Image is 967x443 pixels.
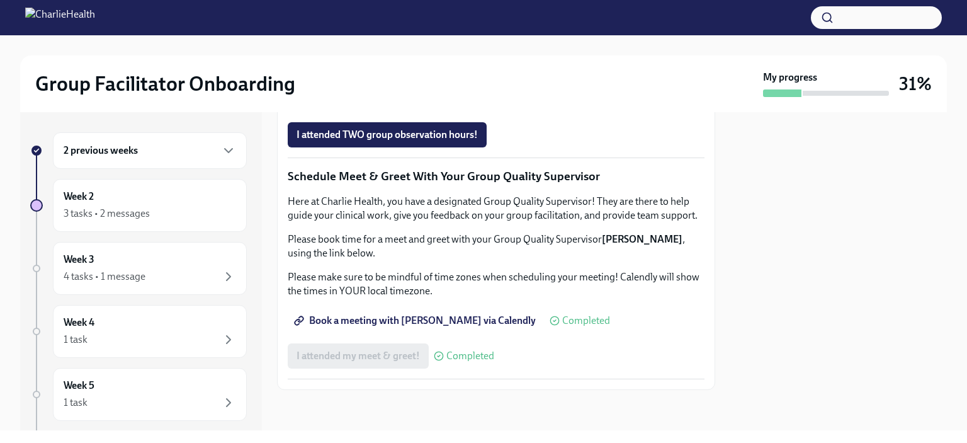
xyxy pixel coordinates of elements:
[288,233,704,260] p: Please book time for a meet and greet with your Group Quality Supervisor , using the link below.
[64,190,94,204] h6: Week 2
[288,122,487,147] button: I attended TWO group observation hours!
[288,270,704,298] p: Please make sure to be mindful of time zones when scheduling your meeting! Calendly will show the...
[562,316,610,326] span: Completed
[64,333,88,347] div: 1 task
[446,351,494,361] span: Completed
[899,72,932,95] h3: 31%
[30,179,247,232] a: Week 23 tasks • 2 messages
[297,129,478,141] span: I attended TWO group observation hours!
[288,195,704,222] p: Here at Charlie Health, you have a designated Group Quality Supervisor! They are there to help gu...
[30,305,247,358] a: Week 41 task
[64,396,88,410] div: 1 task
[64,270,145,284] div: 4 tasks • 1 message
[35,71,295,96] h2: Group Facilitator Onboarding
[64,316,94,330] h6: Week 4
[64,379,94,393] h6: Week 5
[25,8,95,28] img: CharlieHealth
[30,242,247,295] a: Week 34 tasks • 1 message
[64,207,150,221] div: 3 tasks • 2 messages
[297,314,536,327] span: Book a meeting with [PERSON_NAME] via Calendly
[64,144,138,158] h6: 2 previous weeks
[30,368,247,421] a: Week 51 task
[64,253,94,267] h6: Week 3
[763,71,817,84] strong: My progress
[602,233,682,245] strong: [PERSON_NAME]
[53,132,247,169] div: 2 previous weeks
[288,168,704,185] p: Schedule Meet & Greet With Your Group Quality Supervisor
[288,308,545,333] a: Book a meeting with [PERSON_NAME] via Calendly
